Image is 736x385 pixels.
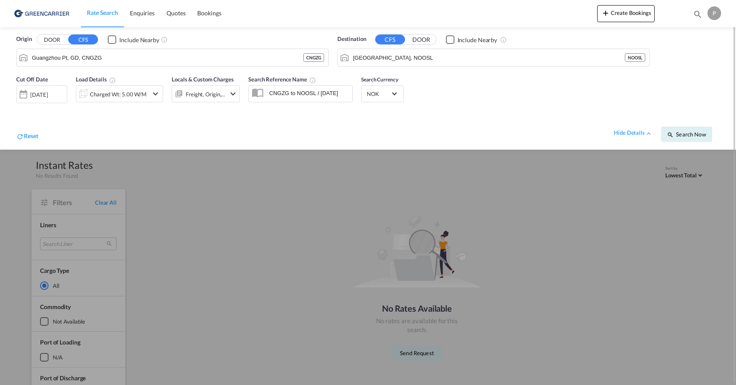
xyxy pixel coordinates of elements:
[667,131,674,138] md-icon: icon-magnify
[167,9,185,17] span: Quotes
[248,76,316,83] span: Search Reference Name
[406,35,436,45] button: DOOR
[172,85,240,102] div: Freight Origin Destinationicon-chevron-down
[16,133,24,140] md-icon: icon-refresh
[16,76,48,83] span: Cut Off Date
[693,9,702,22] div: icon-magnify
[614,129,653,137] div: hide detailsicon-chevron-up
[601,8,611,18] md-icon: icon-plus 400-fg
[172,76,234,83] span: Locals & Custom Charges
[130,9,155,17] span: Enquiries
[645,130,653,137] md-icon: icon-chevron-up
[693,9,702,19] md-icon: icon-magnify
[500,36,507,43] md-icon: Unchecked: Ignores neighbouring ports when fetching rates.Checked : Includes neighbouring ports w...
[76,76,116,83] span: Load Details
[109,77,116,84] md-icon: Chargeable Weight
[367,90,391,98] span: NOK
[457,36,497,44] div: Include Nearby
[366,87,399,100] md-select: Select Currency: kr NOKNorway Krone
[108,35,159,44] md-checkbox: Checkbox No Ink
[265,87,352,99] input: Search Reference Name
[446,35,497,44] md-checkbox: Checkbox No Ink
[228,89,238,99] md-icon: icon-chevron-down
[90,88,147,100] div: Charged Wt: 5.00 W/M
[353,51,625,64] input: Search by Port
[707,6,721,20] div: P
[119,36,159,44] div: Include Nearby
[309,77,316,84] md-icon: Your search will be saved by the below given name
[17,49,328,66] md-input-container: Guangzhou Pt, GD, CNGZG
[161,36,168,43] md-icon: Unchecked: Ignores neighbouring ports when fetching rates.Checked : Includes neighbouring ports w...
[30,91,48,98] div: [DATE]
[361,76,398,83] span: Search Currency
[150,89,161,99] md-icon: icon-chevron-down
[597,5,655,22] button: icon-plus 400-fgCreate Bookings
[186,88,226,100] div: Freight Origin Destination
[16,85,67,103] div: [DATE]
[16,132,38,142] div: icon-refreshReset
[661,127,712,142] button: icon-magnifySearch Now
[303,53,324,62] div: CNGZG
[375,35,405,44] button: CFS
[13,4,70,23] img: e39c37208afe11efa9cb1d7a6ea7d6f5.png
[16,35,32,43] span: Origin
[625,53,645,62] div: NOOSL
[87,9,118,16] span: Rate Search
[24,132,38,139] span: Reset
[68,35,98,44] button: CFS
[667,131,706,138] span: icon-magnifySearch Now
[32,51,303,64] input: Search by Port
[337,35,366,43] span: Destination
[338,49,650,66] md-input-container: Oslo, NOOSL
[37,35,67,45] button: DOOR
[16,102,23,113] md-datepicker: Select
[76,85,163,102] div: Charged Wt: 5.00 W/Micon-chevron-down
[197,9,221,17] span: Bookings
